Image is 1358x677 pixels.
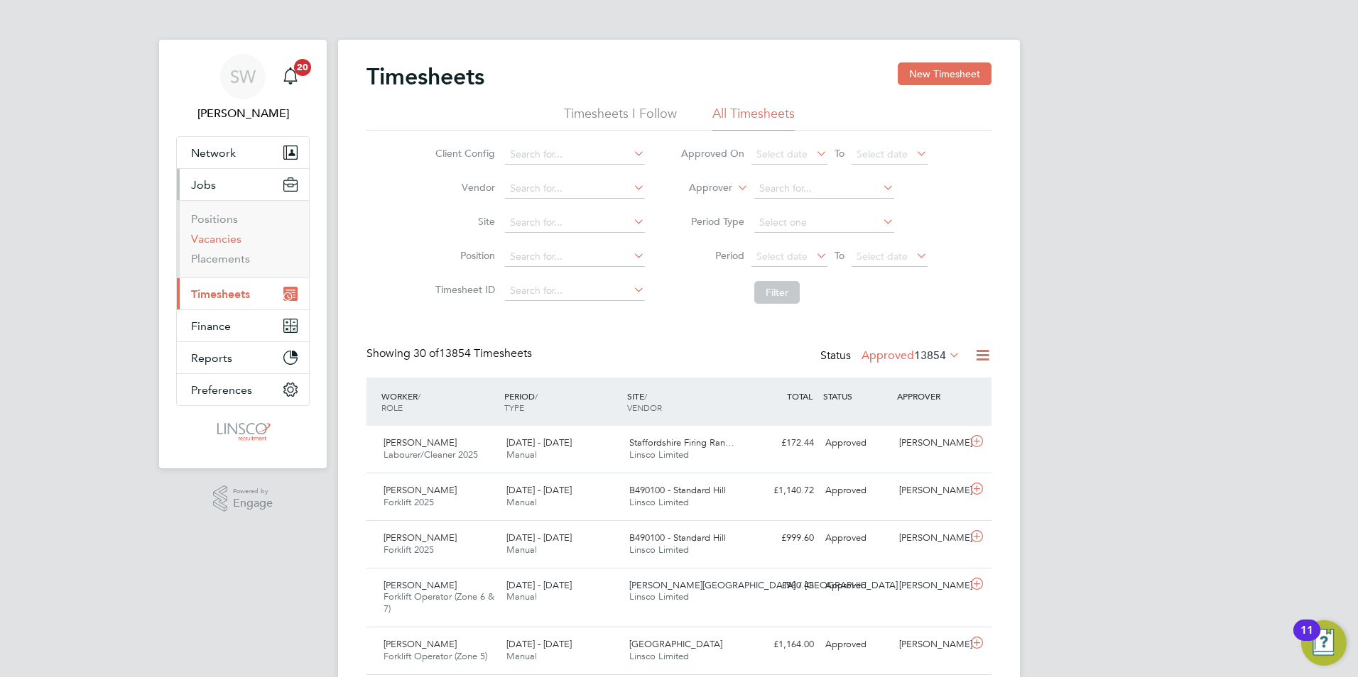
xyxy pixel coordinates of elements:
div: £1,164.00 [746,633,820,656]
a: Positions [191,212,238,226]
span: Forklift Operator (Zone 6 & 7) [384,590,494,615]
div: £999.60 [746,527,820,550]
label: Approver [668,181,732,195]
span: Manual [506,544,537,556]
span: [PERSON_NAME] [384,484,457,496]
div: Showing [366,346,535,361]
a: 20 [276,54,305,99]
input: Search for... [505,179,645,199]
button: Preferences [177,374,309,405]
span: SW [230,67,256,86]
button: Jobs [177,169,309,200]
span: Select date [756,250,808,263]
label: Approved [862,348,960,363]
input: Search for... [754,179,894,199]
button: Finance [177,310,309,341]
span: [DATE] - [DATE] [506,436,572,448]
span: Linsco Limited [629,544,689,556]
li: Timesheets I Follow [564,105,677,131]
div: [PERSON_NAME] [893,479,967,502]
input: Search for... [505,247,645,267]
span: / [535,390,538,402]
a: Placements [191,252,250,265]
button: Timesheets [177,278,309,309]
span: [PERSON_NAME] [384,532,457,544]
label: Period [680,249,744,262]
div: [PERSON_NAME] [893,633,967,656]
button: New Timesheet [898,62,992,85]
span: 20 [294,59,311,76]
div: WORKER [378,383,501,420]
a: SW[PERSON_NAME] [176,54,310,122]
label: Approved On [680,147,744,160]
label: Timesheet ID [431,283,495,296]
span: Linsco Limited [629,448,689,461]
li: All Timesheets [712,105,795,131]
span: TOTAL [787,390,813,402]
div: Approved [820,479,893,502]
div: £1,140.72 [746,479,820,502]
img: linsco-logo-retina.png [213,420,272,443]
button: Open Resource Center, 11 new notifications [1301,620,1347,666]
span: Linsco Limited [629,650,689,662]
span: Engage [233,497,273,510]
span: Forklift Operator (Zone 5) [384,650,487,662]
input: Search for... [505,281,645,301]
span: Preferences [191,383,252,397]
span: 13854 Timesheets [413,346,532,360]
div: [PERSON_NAME] [893,574,967,598]
input: Search for... [505,145,645,165]
span: 13854 [914,348,946,363]
a: Go to home page [176,420,310,443]
input: Search for... [505,213,645,233]
label: Period Type [680,215,744,228]
a: Powered byEngage [213,485,273,512]
label: Client Config [431,147,495,160]
span: 30 of [413,346,439,360]
div: Jobs [177,200,309,277]
span: Reports [191,351,232,365]
span: [DATE] - [DATE] [506,579,572,591]
span: Powered by [233,485,273,497]
span: Forklift 2025 [384,544,434,556]
div: £980.48 [746,574,820,598]
span: TYPE [504,402,524,413]
span: Manual [506,650,537,662]
span: Manual [506,448,537,461]
span: [PERSON_NAME] [384,579,457,591]
span: / [644,390,647,402]
nav: Main navigation [159,40,327,468]
h2: Timesheets [366,62,484,91]
input: Select one [754,213,894,233]
span: Timesheets [191,287,250,301]
span: Select date [857,250,908,263]
span: [GEOGRAPHIC_DATA] [629,638,722,650]
span: B490100 - Standard Hill [629,484,726,496]
button: Filter [754,281,800,304]
span: Linsco Limited [629,590,689,602]
div: 11 [1300,630,1313,649]
span: [DATE] - [DATE] [506,532,572,544]
span: [DATE] - [DATE] [506,638,572,650]
span: B490100 - Standard Hill [629,532,726,544]
span: Select date [756,148,808,160]
div: [PERSON_NAME] [893,431,967,455]
span: [PERSON_NAME] [384,638,457,650]
span: Forklift 2025 [384,496,434,508]
div: PERIOD [501,383,624,420]
div: Approved [820,527,893,550]
span: Manual [506,496,537,508]
div: £172.44 [746,431,820,455]
span: Linsco Limited [629,496,689,508]
span: [PERSON_NAME] [384,436,457,448]
a: Vacancies [191,232,241,246]
span: To [830,144,849,163]
button: Reports [177,342,309,373]
span: To [830,246,849,265]
span: Network [191,146,236,160]
label: Vendor [431,181,495,194]
span: / [418,390,420,402]
span: Finance [191,319,231,333]
div: Approved [820,633,893,656]
span: ROLE [381,402,403,413]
